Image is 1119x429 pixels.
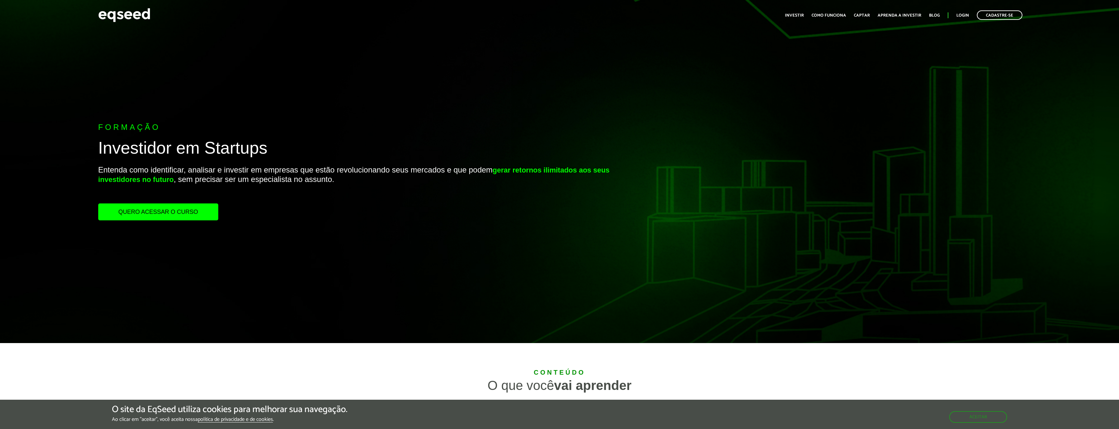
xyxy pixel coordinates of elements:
[929,13,940,18] a: Blog
[977,10,1022,20] a: Cadastre-se
[191,379,927,392] div: O que você
[812,13,846,18] a: Como funciona
[785,13,804,18] a: Investir
[98,139,648,160] h1: Investidor em Startups
[878,13,921,18] a: Aprenda a investir
[98,166,610,184] strong: gerar retornos ilimitados aos seus investidores no futuro
[191,369,927,376] div: Conteúdo
[98,165,648,204] p: Entenda como identificar, analisar e investir em empresas que estão revolucionando seus mercados ...
[112,405,347,415] h5: O site da EqSeed utiliza cookies para melhorar sua navegação.
[98,123,648,132] p: Formação
[198,417,273,422] a: política de privacidade e de cookies
[98,203,218,220] a: Quero acessar o curso
[956,13,969,18] a: Login
[554,378,631,393] strong: vai aprender
[854,13,870,18] a: Captar
[98,7,150,24] img: EqSeed
[112,416,347,422] p: Ao clicar em "aceitar", você aceita nossa .
[949,411,1007,423] button: Aceitar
